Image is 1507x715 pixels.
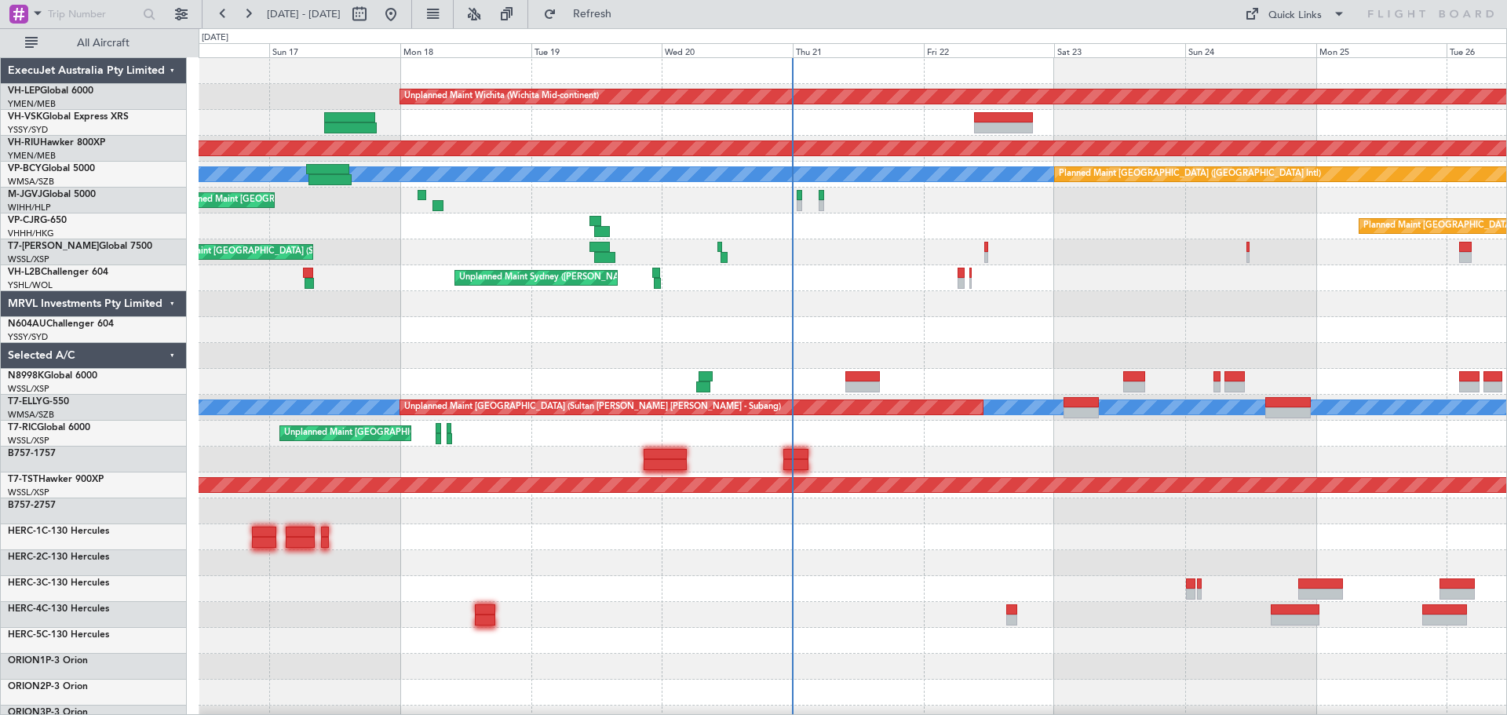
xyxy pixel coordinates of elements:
span: B757-2 [8,501,39,510]
div: Planned Maint [GEOGRAPHIC_DATA] ([GEOGRAPHIC_DATA] Intl) [1059,162,1321,186]
span: VH-RIU [8,138,40,148]
a: VH-RIUHawker 800XP [8,138,105,148]
div: Sun 24 [1185,43,1316,57]
div: Mon 25 [1316,43,1447,57]
span: VH-L2B [8,268,41,277]
span: VP-BCY [8,164,42,173]
span: VP-CJR [8,216,40,225]
div: Wed 20 [662,43,793,57]
span: HERC-3 [8,578,42,588]
button: Refresh [536,2,630,27]
span: All Aircraft [41,38,166,49]
span: HERC-4 [8,604,42,614]
span: T7-[PERSON_NAME] [8,242,99,251]
a: WMSA/SZB [8,176,54,188]
span: T7-RIC [8,423,37,432]
span: VH-LEP [8,86,40,96]
div: Tue 19 [531,43,662,57]
span: T7-TST [8,475,38,484]
a: WSSL/XSP [8,435,49,447]
a: T7-ELLYG-550 [8,397,69,407]
span: [DATE] - [DATE] [267,7,341,21]
span: ORION1 [8,656,46,666]
a: HERC-5C-130 Hercules [8,630,109,640]
a: N8998KGlobal 6000 [8,371,97,381]
a: WIHH/HLP [8,202,51,213]
input: Trip Number [48,2,138,26]
a: VP-CJRG-650 [8,216,67,225]
a: WSSL/XSP [8,487,49,498]
a: VHHH/HKG [8,228,54,239]
div: Unplanned Maint [GEOGRAPHIC_DATA] (Sultan [PERSON_NAME] [PERSON_NAME] - Subang) [404,396,781,419]
div: Sun 17 [269,43,400,57]
button: Quick Links [1237,2,1353,27]
a: WSSL/XSP [8,383,49,395]
a: HERC-4C-130 Hercules [8,604,109,614]
a: ORION1P-3 Orion [8,656,88,666]
a: T7-TSTHawker 900XP [8,475,104,484]
a: YSSY/SYD [8,124,48,136]
a: B757-2757 [8,501,56,510]
div: Mon 18 [400,43,531,57]
span: HERC-5 [8,630,42,640]
div: Planned Maint [GEOGRAPHIC_DATA] (Seletar) [154,240,338,264]
a: VH-L2BChallenger 604 [8,268,108,277]
a: YMEN/MEB [8,98,56,110]
span: ORION2 [8,682,46,691]
span: VH-VSK [8,112,42,122]
span: M-JGVJ [8,190,42,199]
div: Unplanned Maint Wichita (Wichita Mid-continent) [404,85,599,108]
div: Thu 21 [793,43,924,57]
a: YMEN/MEB [8,150,56,162]
div: Sat 23 [1054,43,1185,57]
a: VH-VSKGlobal Express XRS [8,112,129,122]
a: HERC-2C-130 Hercules [8,553,109,562]
button: All Aircraft [17,31,170,56]
a: N604AUChallenger 604 [8,319,114,329]
div: Sat 16 [139,43,270,57]
a: T7-[PERSON_NAME]Global 7500 [8,242,152,251]
div: Fri 22 [924,43,1055,57]
div: [DATE] [202,31,228,45]
span: N8998K [8,371,44,381]
div: Unplanned Maint Sydney ([PERSON_NAME] Intl) [459,266,652,290]
a: WSSL/XSP [8,254,49,265]
a: YSHL/WOL [8,279,53,291]
span: HERC-2 [8,553,42,562]
a: T7-RICGlobal 6000 [8,423,90,432]
div: Quick Links [1268,8,1322,24]
div: Planned Maint [GEOGRAPHIC_DATA] (Seletar) [181,188,365,212]
span: HERC-1 [8,527,42,536]
a: WMSA/SZB [8,409,54,421]
span: Refresh [560,9,626,20]
a: VP-BCYGlobal 5000 [8,164,95,173]
a: M-JGVJGlobal 5000 [8,190,96,199]
span: N604AU [8,319,46,329]
span: T7-ELLY [8,397,42,407]
a: YSSY/SYD [8,331,48,343]
a: HERC-1C-130 Hercules [8,527,109,536]
a: ORION2P-3 Orion [8,682,88,691]
a: B757-1757 [8,449,56,458]
span: B757-1 [8,449,39,458]
div: Unplanned Maint [GEOGRAPHIC_DATA] (Seletar) [284,421,480,445]
a: HERC-3C-130 Hercules [8,578,109,588]
a: VH-LEPGlobal 6000 [8,86,93,96]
